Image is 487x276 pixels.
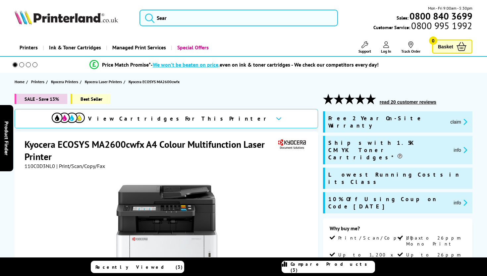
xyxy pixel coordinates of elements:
a: Support [358,41,371,54]
a: Kyocera ECOSYS MA2600cwfx [129,78,181,85]
a: Compare Products (3) [282,261,375,273]
span: | Print/Scan/Copy/Fax [56,163,105,169]
span: Basket [438,42,453,51]
button: promo-description [452,146,469,154]
a: Special Offers [171,39,214,56]
li: modal_Promise [3,59,464,71]
span: Free 2 Year On-Site Warranty [328,115,445,129]
a: Recently Viewed (3) [91,261,184,273]
span: Ink & Toner Cartridges [49,39,101,56]
a: Basket 0 [432,39,472,54]
a: Kyocera Printers [51,78,80,85]
span: Kyocera ECOSYS MA2600cwfx [129,78,180,85]
span: Kyocera Printers [51,78,78,85]
span: Up to 1,200 x 1,200 dpi Print [338,252,396,270]
span: SALE - Save 13% [15,94,67,104]
span: Print/Scan/Copy/Fax [338,235,423,241]
span: Compare Products (3) [291,261,375,273]
a: 0800 840 3699 [408,13,472,19]
span: Mon - Fri 9:00am - 5:30pm [428,5,472,11]
span: View Cartridges For This Printer [88,115,270,122]
span: 110C0D3NL0 [25,163,55,169]
b: 0800 840 3699 [409,10,472,22]
img: View Cartridges [52,113,85,123]
span: Recently Viewed (3) [95,264,183,270]
span: Printers [31,78,44,85]
h1: Kyocera ECOSYS MA2600cwfx A4 Colour Multifunction Laser Printer [25,138,277,163]
a: Home [15,78,26,85]
span: Best Seller [71,94,111,104]
span: Lowest Running Costs in its Class [328,171,469,186]
a: Ink & Toner Cartridges [43,39,106,56]
span: Support [358,49,371,54]
a: Printers [31,78,46,85]
a: Log In [381,41,391,54]
span: 10% Off Using Coupon Code [DATE] [328,195,448,210]
span: 0800 995 1992 [410,23,472,29]
input: Sear [139,10,338,26]
span: Customer Service: [373,23,472,30]
span: Price Match Promise* [102,61,151,68]
button: promo-description [452,199,469,206]
span: Product Finder [3,121,10,155]
span: Home [15,78,25,85]
span: Ships with 1.5K CMYK Toner Cartridges* [328,139,448,161]
span: Sales: [397,15,408,21]
span: Up to 26ppm Colour Print [406,252,464,264]
a: Managed Print Services [106,39,171,56]
button: read 20 customer reviews [378,99,438,105]
span: We won’t be beaten on price, [153,61,220,68]
div: Why buy me? [330,225,466,235]
img: Printerland Logo [15,10,118,25]
img: Kyocera [277,138,307,150]
a: Printerland Logo [15,10,131,26]
a: Track Order [401,41,420,54]
span: Up to 26ppm Mono Print [406,235,464,247]
a: Kyocera Laser Printers [85,78,124,85]
span: Kyocera Laser Printers [85,78,122,85]
div: - even on ink & toner cartridges - We check our competitors every day! [151,61,379,68]
span: Log In [381,49,391,54]
a: Printers [15,39,43,56]
span: 0 [429,36,437,45]
button: promo-description [448,118,469,126]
